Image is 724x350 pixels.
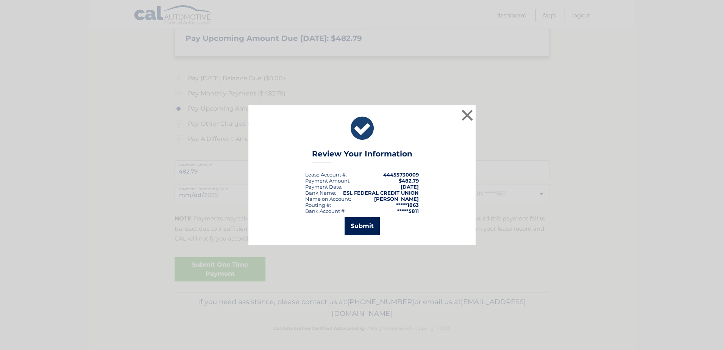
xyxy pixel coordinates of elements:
div: Bank Account #: [305,208,346,214]
span: [DATE] [401,184,419,190]
div: Lease Account #: [305,172,347,178]
div: Bank Name: [305,190,336,196]
span: Payment Date [305,184,341,190]
strong: 44455730009 [383,172,419,178]
button: × [460,108,475,123]
strong: [PERSON_NAME] [374,196,419,202]
h3: Review Your Information [312,149,412,162]
div: Payment Amount: [305,178,351,184]
strong: ESL FEDERAL CREDIT UNION [343,190,419,196]
div: Routing #: [305,202,331,208]
span: $482.79 [399,178,419,184]
div: Name on Account: [305,196,351,202]
button: Submit [345,217,380,235]
div: : [305,184,342,190]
